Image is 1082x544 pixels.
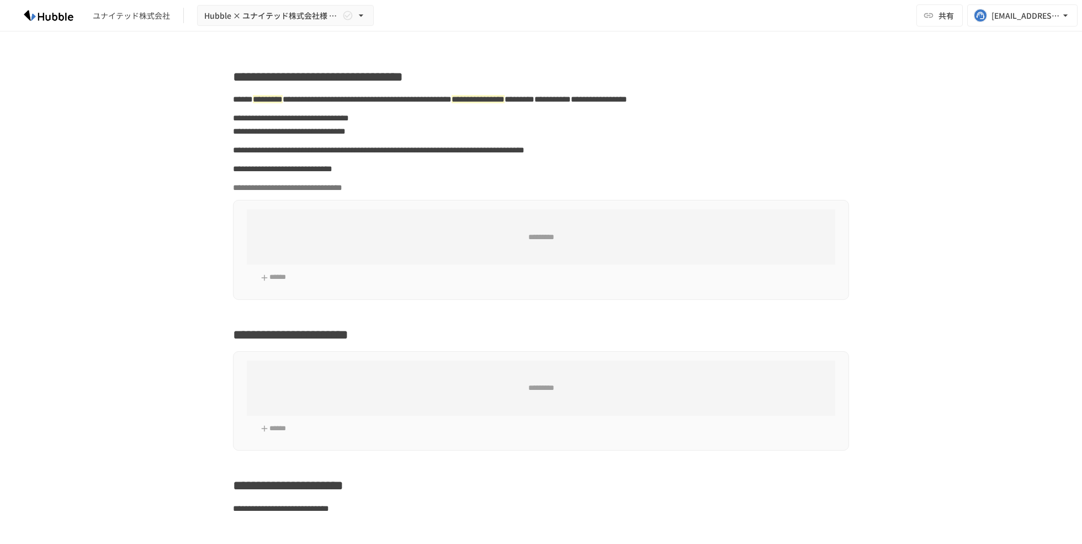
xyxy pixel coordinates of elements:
button: Hubble × ユナイテッド株式会社様 オンボーディングプロジェクト [197,5,374,27]
span: Hubble × ユナイテッド株式会社様 オンボーディングプロジェクト [204,9,340,23]
span: 共有 [938,9,954,22]
img: HzDRNkGCf7KYO4GfwKnzITak6oVsp5RHeZBEM1dQFiQ [13,7,84,24]
button: [EMAIL_ADDRESS][DOMAIN_NAME] [967,4,1078,27]
div: [EMAIL_ADDRESS][DOMAIN_NAME] [991,9,1060,23]
div: ユナイテッド株式会社 [93,10,170,22]
button: 共有 [916,4,963,27]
